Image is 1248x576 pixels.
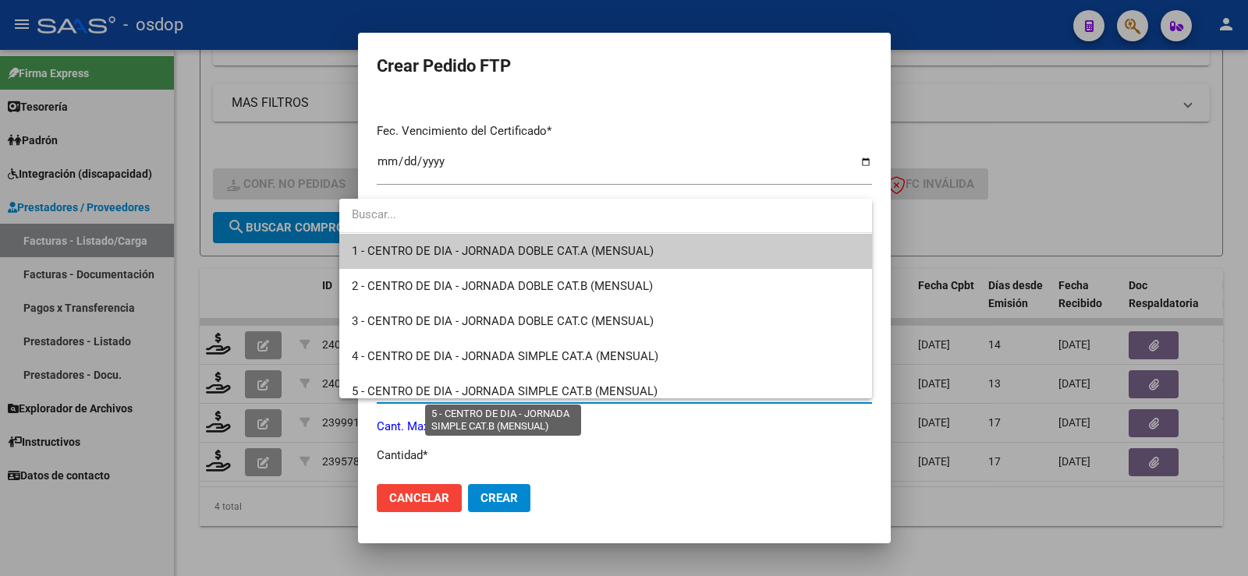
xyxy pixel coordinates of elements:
input: dropdown search [339,197,872,232]
span: 5 - CENTRO DE DIA - JORNADA SIMPLE CAT.B (MENSUAL) [352,384,658,398]
span: 4 - CENTRO DE DIA - JORNADA SIMPLE CAT.A (MENSUAL) [352,349,658,363]
span: 3 - CENTRO DE DIA - JORNADA DOBLE CAT.C (MENSUAL) [352,314,654,328]
span: 2 - CENTRO DE DIA - JORNADA DOBLE CAT.B (MENSUAL) [352,279,653,293]
span: 1 - CENTRO DE DIA - JORNADA DOBLE CAT.A (MENSUAL) [352,244,654,258]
